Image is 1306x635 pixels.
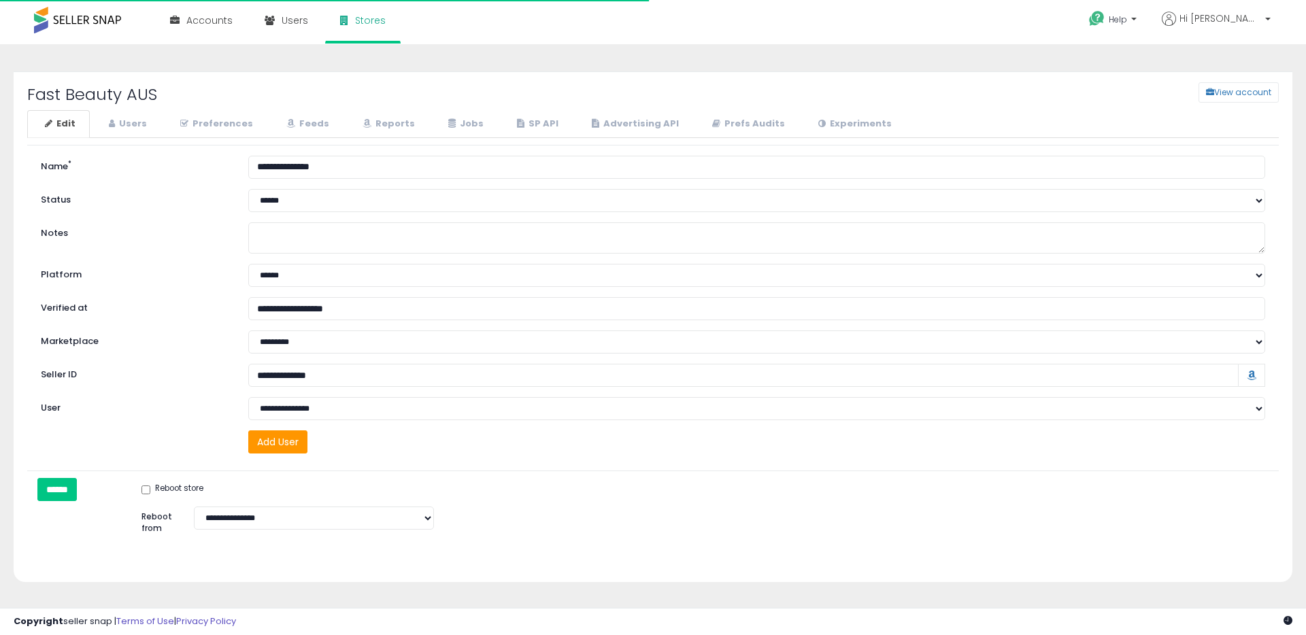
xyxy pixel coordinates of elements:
[31,297,238,315] label: Verified at
[31,364,238,381] label: Seller ID
[31,397,238,415] label: User
[163,110,267,138] a: Preferences
[355,14,386,27] span: Stores
[1162,12,1271,42] a: Hi [PERSON_NAME]
[499,110,573,138] a: SP API
[31,156,238,173] label: Name
[1179,12,1261,25] span: Hi [PERSON_NAME]
[91,110,161,138] a: Users
[694,110,799,138] a: Prefs Audits
[345,110,429,138] a: Reports
[248,430,307,453] button: Add User
[27,110,90,138] a: Edit
[141,483,203,496] label: Reboot store
[31,330,238,348] label: Marketplace
[1199,82,1279,103] button: View account
[176,615,236,628] a: Privacy Policy
[282,14,308,27] span: Users
[1088,10,1105,27] i: Get Help
[17,86,547,103] h2: Fast Beauty AUS
[141,485,150,494] input: Reboot store
[14,615,63,628] strong: Copyright
[801,110,906,138] a: Experiments
[14,615,236,628] div: seller snap | |
[431,110,498,138] a: Jobs
[1109,14,1127,25] span: Help
[186,14,233,27] span: Accounts
[31,222,238,240] label: Notes
[1188,82,1209,103] a: View account
[131,507,184,534] label: Reboot from
[31,264,238,281] label: Platform
[269,110,344,138] a: Feeds
[31,189,238,207] label: Status
[116,615,174,628] a: Terms of Use
[574,110,693,138] a: Advertising API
